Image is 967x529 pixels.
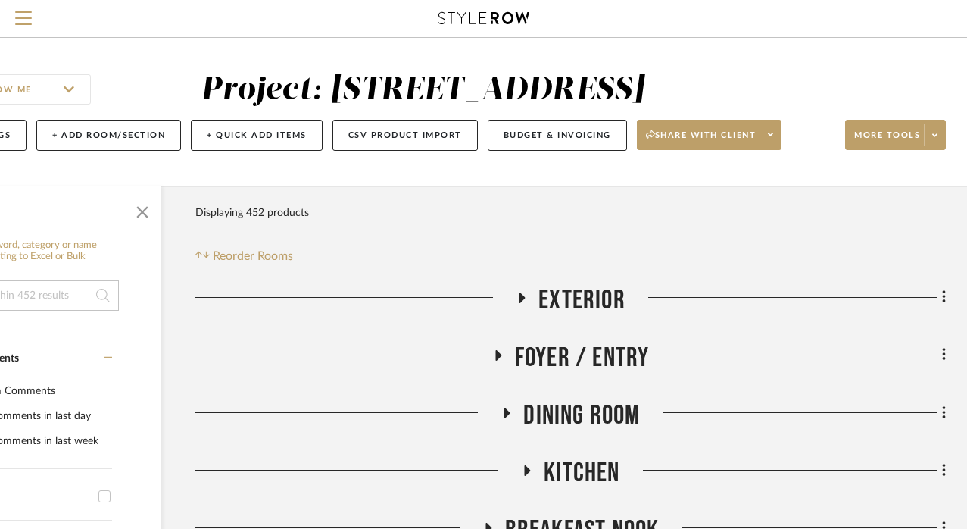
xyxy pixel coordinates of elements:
button: Share with client [637,120,782,150]
div: Displaying 452 products [195,198,309,228]
span: More tools [854,130,920,152]
span: Dining Room [523,399,640,432]
span: Foyer / Entry [515,342,650,374]
button: Budget & Invoicing [488,120,627,151]
span: Reorder Rooms [213,247,293,265]
span: Exterior [538,284,625,317]
button: + Quick Add Items [191,120,323,151]
button: Reorder Rooms [195,247,293,265]
button: CSV Product Import [332,120,478,151]
button: + Add Room/Section [36,120,181,151]
div: Project: [STREET_ADDRESS] [201,74,645,106]
button: More tools [845,120,946,150]
span: Kitchen [544,457,619,490]
button: Close [127,194,158,224]
span: Share with client [646,130,756,152]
